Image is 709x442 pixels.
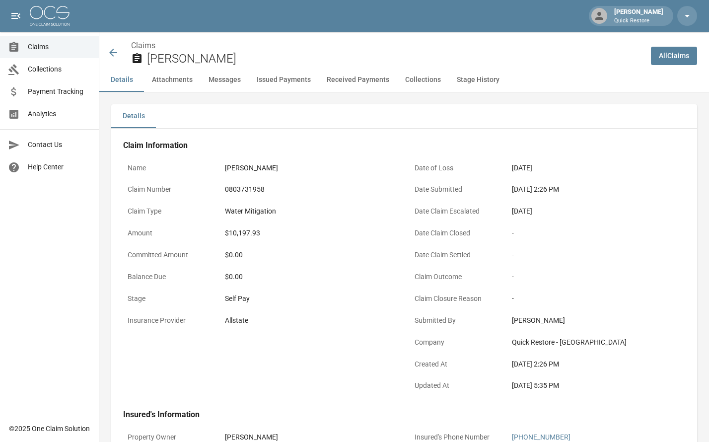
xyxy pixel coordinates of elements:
[512,433,570,441] a: [PHONE_NUMBER]
[123,289,213,308] p: Stage
[111,104,697,128] div: details tabs
[28,64,91,74] span: Collections
[123,223,213,243] p: Amount
[410,311,499,330] p: Submitted By
[123,311,213,330] p: Insurance Provider
[225,206,394,217] div: Water Mitigation
[610,7,667,25] div: [PERSON_NAME]
[28,162,91,172] span: Help Center
[123,158,213,178] p: Name
[512,184,681,195] div: [DATE] 2:26 PM
[512,294,681,304] div: -
[410,289,499,308] p: Claim Closure Reason
[410,202,499,221] p: Date Claim Escalated
[123,202,213,221] p: Claim Type
[512,380,681,391] div: [DATE] 5:35 PM
[225,163,394,173] div: [PERSON_NAME]
[201,68,249,92] button: Messages
[512,337,681,348] div: Quick Restore - [GEOGRAPHIC_DATA]
[512,250,681,260] div: -
[319,68,397,92] button: Received Payments
[144,68,201,92] button: Attachments
[225,250,394,260] div: $0.00
[225,184,394,195] div: 0803731958
[6,6,26,26] button: open drawer
[410,333,499,352] p: Company
[131,40,643,52] nav: breadcrumb
[28,109,91,119] span: Analytics
[30,6,70,26] img: ocs-logo-white-transparent.png
[123,245,213,265] p: Committed Amount
[512,272,681,282] div: -
[123,410,685,420] h4: Insured's Information
[28,42,91,52] span: Claims
[9,424,90,434] div: © 2025 One Claim Solution
[410,180,499,199] p: Date Submitted
[123,180,213,199] p: Claim Number
[147,52,643,66] h2: [PERSON_NAME]
[512,315,681,326] div: [PERSON_NAME]
[99,68,144,92] button: Details
[131,41,155,50] a: Claims
[410,158,499,178] p: Date of Loss
[512,206,681,217] div: [DATE]
[410,245,499,265] p: Date Claim Settled
[410,267,499,287] p: Claim Outcome
[123,141,685,150] h4: Claim Information
[225,228,394,238] div: $10,197.93
[99,68,709,92] div: anchor tabs
[512,359,681,369] div: [DATE] 2:26 PM
[410,223,499,243] p: Date Claim Closed
[512,163,681,173] div: [DATE]
[225,315,394,326] div: Allstate
[410,376,499,395] p: Updated At
[225,294,394,304] div: Self Pay
[28,140,91,150] span: Contact Us
[397,68,449,92] button: Collections
[249,68,319,92] button: Issued Payments
[614,17,663,25] p: Quick Restore
[512,228,681,238] div: -
[410,355,499,374] p: Created At
[651,47,697,65] a: AllClaims
[123,267,213,287] p: Balance Due
[225,272,394,282] div: $0.00
[111,104,156,128] button: Details
[449,68,507,92] button: Stage History
[28,86,91,97] span: Payment Tracking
